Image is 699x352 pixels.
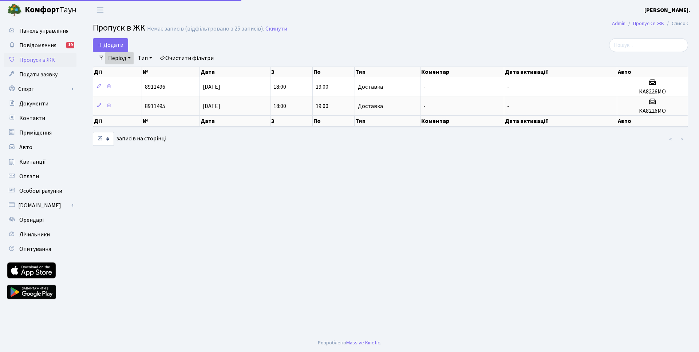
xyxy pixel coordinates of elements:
[358,84,383,90] span: Доставка
[19,56,55,64] span: Пропуск в ЖК
[355,116,420,127] th: Тип
[644,6,690,15] a: [PERSON_NAME].
[612,20,625,27] a: Admin
[203,83,220,91] span: [DATE]
[19,27,68,35] span: Панель управління
[504,67,617,77] th: Дата активації
[157,52,217,64] a: Очистити фільтри
[4,111,76,125] a: Контакти
[318,339,381,347] div: Розроблено .
[346,339,380,347] a: Massive Kinetic
[98,41,123,49] span: Додати
[147,25,264,32] div: Немає записів (відфільтровано з 25 записів).
[664,20,688,28] li: Список
[19,245,51,253] span: Опитування
[617,67,688,77] th: Авто
[4,96,76,111] a: Документи
[200,116,270,127] th: Дата
[203,102,220,110] span: [DATE]
[145,83,165,91] span: 8911496
[4,125,76,140] a: Приміщення
[93,116,142,127] th: Дії
[25,4,60,16] b: Комфорт
[19,129,52,137] span: Приміщення
[7,3,22,17] img: logo.png
[142,116,200,127] th: №
[91,4,109,16] button: Переключити навігацію
[4,67,76,82] a: Подати заявку
[19,143,32,151] span: Авто
[4,227,76,242] a: Лічильники
[4,213,76,227] a: Орендарі
[273,83,286,91] span: 18:00
[358,103,383,109] span: Доставка
[265,25,287,32] a: Скинути
[19,114,45,122] span: Контакти
[270,116,313,127] th: З
[609,38,688,52] input: Пошук...
[25,4,76,16] span: Таун
[4,242,76,256] a: Опитування
[19,216,44,224] span: Орендарі
[420,67,504,77] th: Коментар
[4,140,76,155] a: Авто
[105,52,134,64] a: Період
[313,67,355,77] th: По
[507,83,509,91] span: -
[4,24,76,38] a: Панель управління
[19,41,56,49] span: Повідомлення
[142,67,200,77] th: №
[423,102,426,110] span: -
[93,21,145,34] span: Пропуск в ЖК
[19,187,62,195] span: Особові рахунки
[19,231,50,239] span: Лічильники
[4,169,76,184] a: Оплати
[273,102,286,110] span: 18:00
[620,108,685,115] h5: KA8226MO
[4,184,76,198] a: Особові рахунки
[145,102,165,110] span: 8911495
[4,198,76,213] a: [DOMAIN_NAME]
[66,42,74,48] div: 19
[135,52,155,64] a: Тип
[270,67,313,77] th: З
[316,102,328,110] span: 19:00
[93,38,128,52] a: Додати
[313,116,355,127] th: По
[507,102,509,110] span: -
[633,20,664,27] a: Пропуск в ЖК
[4,38,76,53] a: Повідомлення19
[93,132,166,146] label: записів на сторінці
[19,158,46,166] span: Квитанції
[644,6,690,14] b: [PERSON_NAME].
[19,71,58,79] span: Подати заявку
[93,67,142,77] th: Дії
[4,155,76,169] a: Квитанції
[355,67,420,77] th: Тип
[200,67,270,77] th: Дата
[316,83,328,91] span: 19:00
[617,116,688,127] th: Авто
[423,83,426,91] span: -
[93,132,114,146] select: записів на сторінці
[601,16,699,31] nav: breadcrumb
[4,82,76,96] a: Спорт
[420,116,504,127] th: Коментар
[620,88,685,95] h5: KA8226MO
[19,100,48,108] span: Документи
[4,53,76,67] a: Пропуск в ЖК
[19,172,39,180] span: Оплати
[504,116,617,127] th: Дата активації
